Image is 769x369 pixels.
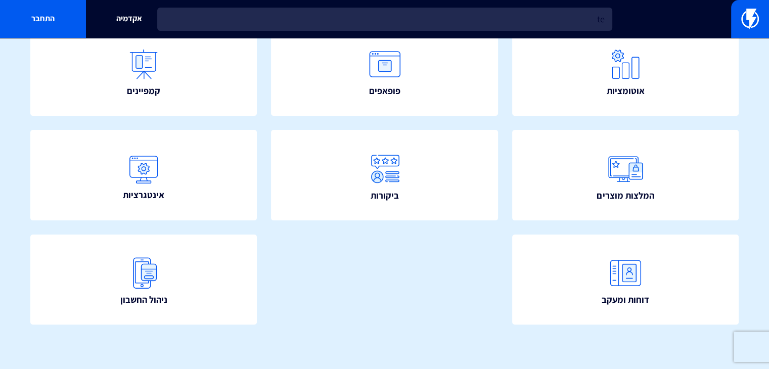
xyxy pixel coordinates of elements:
[512,235,739,325] a: דוחות ומעקב
[157,8,612,31] input: חיפוש מהיר...
[602,293,649,306] span: דוחות ומעקב
[371,189,399,202] span: ביקורות
[30,25,257,116] a: קמפיינים
[512,25,739,116] a: אוטומציות
[512,130,739,220] a: המלצות מוצרים
[30,235,257,325] a: ניהול החשבון
[30,130,257,220] a: אינטגרציות
[271,25,497,116] a: פופאפים
[597,189,654,202] span: המלצות מוצרים
[606,84,644,98] span: אוטומציות
[271,130,497,220] a: ביקורות
[123,189,164,202] span: אינטגרציות
[120,293,167,306] span: ניהול החשבון
[369,84,400,98] span: פופאפים
[127,84,160,98] span: קמפיינים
